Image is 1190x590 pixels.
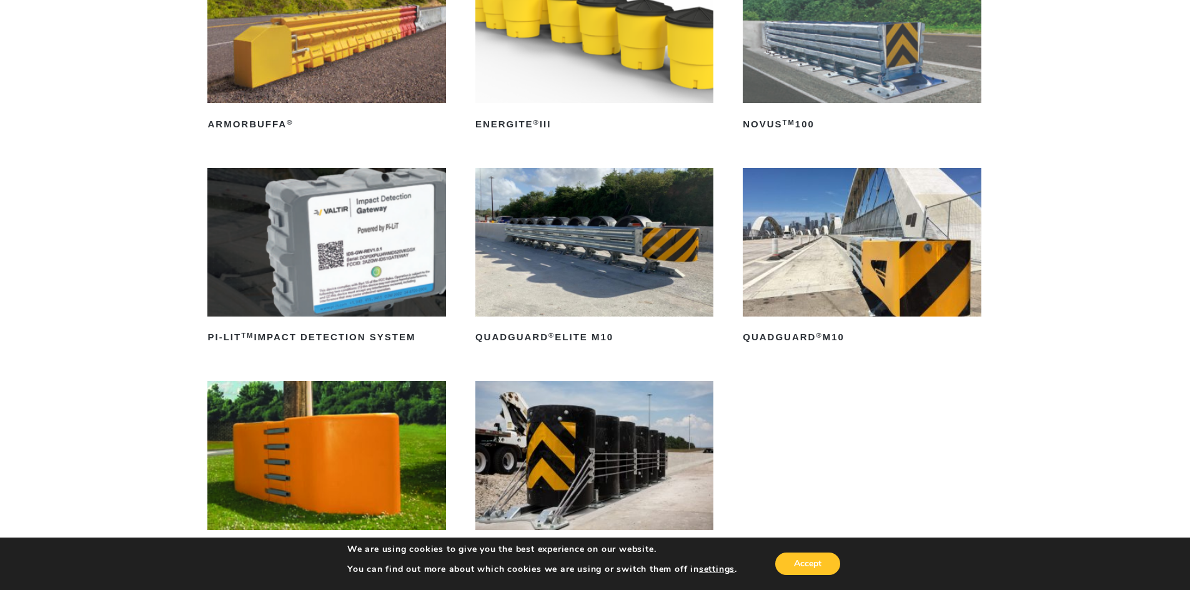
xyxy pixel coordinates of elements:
a: QuadGuard®M10 [743,168,981,348]
p: We are using cookies to give you the best experience on our website. [347,544,737,555]
sup: TM [241,332,254,339]
sup: TM [783,119,795,126]
button: settings [699,564,735,575]
h2: QuadGuard Elite M10 [475,328,713,348]
a: PI-LITTMImpact Detection System [207,168,445,348]
sup: ® [287,119,293,126]
p: You can find out more about which cookies we are using or switch them off in . [347,564,737,575]
sup: ® [533,119,540,126]
h2: QuadGuard M10 [743,328,981,348]
a: REACT®M [475,381,713,561]
sup: ® [548,332,555,339]
a: RAPTOR® [207,381,445,561]
a: QuadGuard®Elite M10 [475,168,713,348]
h2: ENERGITE III [475,114,713,134]
button: Accept [775,553,840,575]
h2: NOVUS 100 [743,114,981,134]
h2: ArmorBuffa [207,114,445,134]
h2: PI-LIT Impact Detection System [207,328,445,348]
sup: ® [816,332,822,339]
